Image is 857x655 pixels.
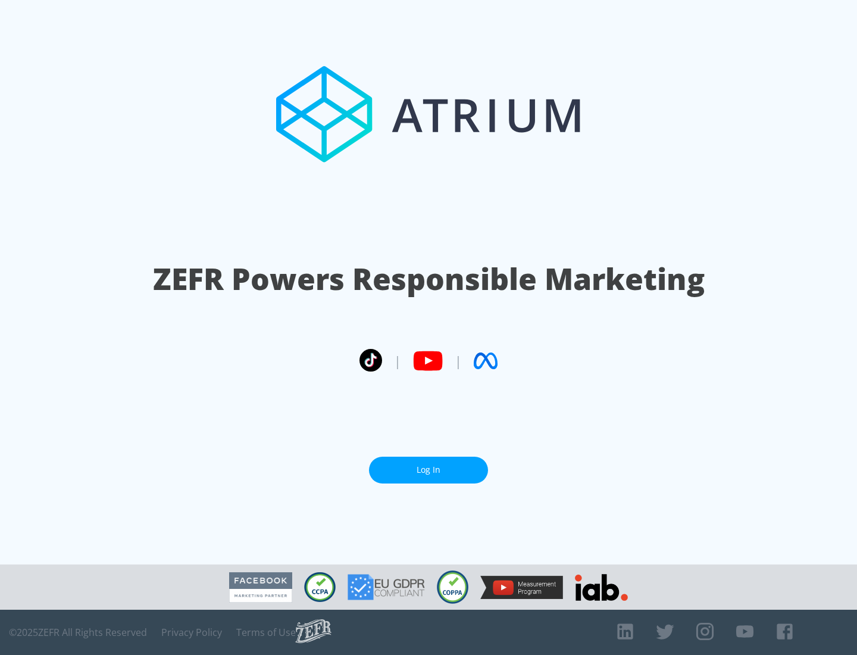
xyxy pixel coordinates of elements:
span: © 2025 ZEFR All Rights Reserved [9,626,147,638]
a: Terms of Use [236,626,296,638]
img: COPPA Compliant [437,570,468,604]
a: Privacy Policy [161,626,222,638]
img: GDPR Compliant [348,574,425,600]
img: Facebook Marketing Partner [229,572,292,603]
img: CCPA Compliant [304,572,336,602]
img: IAB [575,574,628,601]
h1: ZEFR Powers Responsible Marketing [153,258,705,300]
a: Log In [369,457,488,484]
span: | [455,352,462,370]
span: | [394,352,401,370]
img: YouTube Measurement Program [480,576,563,599]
